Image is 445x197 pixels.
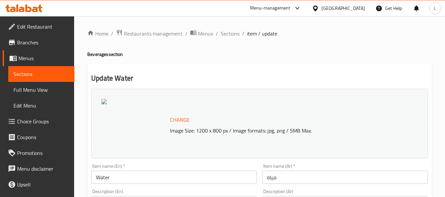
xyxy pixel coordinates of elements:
[8,66,74,82] a: Sections
[3,35,74,50] a: Branches
[14,102,69,110] span: Edit Menu
[198,30,213,37] span: Menus
[14,70,69,78] span: Sections
[3,19,74,35] a: Edit Restaurant
[17,117,69,125] span: Choice Groups
[3,161,74,177] a: Menu disclaimer
[17,38,69,46] span: Branches
[8,82,74,98] a: Full Menu View
[3,113,74,129] a: Choice Groups
[87,29,432,38] nav: breadcrumb
[221,30,239,37] a: Sections
[167,127,404,135] p: Image Size: 1200 x 800 px / Image formats: jpg, png / 5MB Max.
[167,113,192,127] button: Change
[3,129,74,145] a: Coupons
[3,50,74,66] a: Menus
[250,4,291,12] div: Menu-management
[91,171,257,184] input: Enter name En
[87,51,432,58] h4: Beverages section
[185,30,187,37] li: /
[242,30,244,37] li: /
[18,54,69,62] span: Menus
[17,149,69,157] span: Promotions
[8,98,74,113] a: Edit Menu
[17,181,69,188] span: Upsell
[116,29,182,38] a: Restaurants management
[3,177,74,192] a: Upsell
[434,5,436,12] span: L
[3,145,74,161] a: Promotions
[17,23,69,31] span: Edit Restaurant
[101,99,107,104] img: D483482F8B834EB05274401294E774A4
[216,30,218,37] li: /
[124,30,182,37] span: Restaurants management
[321,5,365,12] div: [GEOGRAPHIC_DATA]
[14,86,69,94] span: Full Menu View
[17,133,69,141] span: Coupons
[190,29,213,38] a: Menus
[247,30,277,37] span: item / update
[111,30,113,37] li: /
[170,115,190,125] span: Change
[91,73,428,83] h2: Update Water
[87,30,108,37] a: Home
[262,171,428,184] input: Enter name Ar
[17,165,69,173] span: Menu disclaimer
